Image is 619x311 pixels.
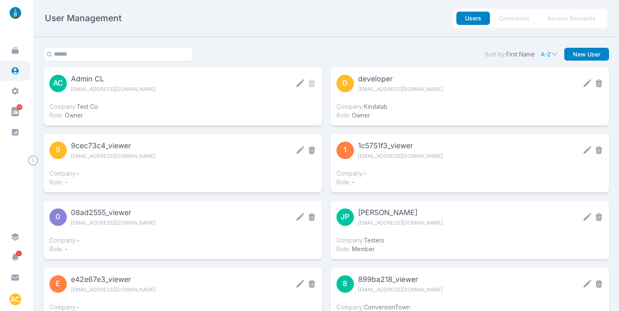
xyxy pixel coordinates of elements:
[49,245,63,252] span: Role:
[49,169,79,178] p: -
[336,304,364,311] span: Company:
[17,104,22,110] span: 63
[45,12,122,24] h2: User Management
[49,236,79,245] p: -
[358,218,492,227] span: [EMAIL_ADDRESS][DOMAIN_NAME]
[358,73,492,85] span: developer
[49,275,67,293] div: E
[490,12,539,25] button: Companies
[336,102,387,111] p: Kindalab
[358,207,492,218] span: [PERSON_NAME]
[358,274,492,285] span: 899ba218_viewer
[49,102,98,111] p: Test Co
[49,208,67,226] div: 0
[336,275,354,293] div: 8
[71,140,205,152] span: 9cec73c4_viewer
[49,111,83,120] p: Owner
[485,51,535,58] p: First Name
[336,170,364,177] span: Company:
[336,112,350,119] span: Role:
[336,103,364,110] span: Company:
[336,208,354,226] div: JP
[564,48,609,61] button: New User
[336,236,384,245] p: Testers
[49,178,67,186] p: -
[71,218,205,227] span: [EMAIL_ADDRESS][DOMAIN_NAME]
[336,111,370,120] p: Owner
[456,12,490,25] button: Users
[49,75,67,92] div: AC
[539,12,604,25] button: Access Requests
[71,274,205,285] span: e42e67e3_viewer
[336,75,354,92] div: D
[358,152,492,160] span: [EMAIL_ADDRESS][DOMAIN_NAME]
[71,207,205,218] span: 08ad2555_viewer
[541,51,551,58] p: A-Z
[358,285,492,294] span: [EMAIL_ADDRESS][DOMAIN_NAME]
[49,237,77,244] span: Company:
[71,285,205,294] span: [EMAIL_ADDRESS][DOMAIN_NAME]
[71,85,205,93] span: [EMAIL_ADDRESS][DOMAIN_NAME]
[485,51,506,58] span: Sort by:
[336,245,350,252] span: Role:
[541,51,558,58] button: A-Z
[49,170,77,177] span: Company:
[7,7,24,19] img: linklaunch_small.2ae18699.png
[336,142,354,159] div: 1
[336,237,364,244] span: Company:
[49,245,67,253] p: -
[49,142,67,159] div: 9
[71,73,205,85] span: Admin CL
[358,140,492,152] span: 1c5751f3_viewer
[49,179,63,186] span: Role:
[49,304,77,311] span: Company:
[49,112,63,119] span: Role:
[49,103,77,110] span: Company:
[336,179,350,186] span: Role:
[358,85,492,93] span: [EMAIL_ADDRESS][DOMAIN_NAME]
[336,169,366,178] p: -
[71,152,205,160] span: [EMAIL_ADDRESS][DOMAIN_NAME]
[336,245,375,253] p: Member
[336,178,354,186] p: -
